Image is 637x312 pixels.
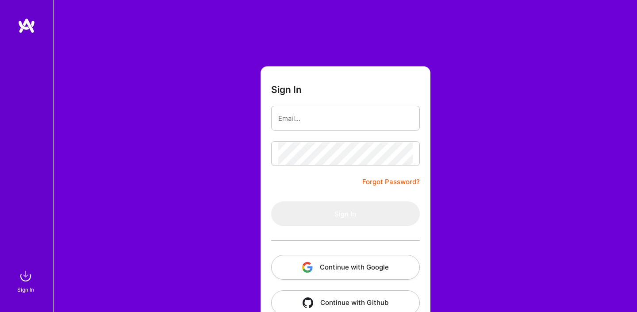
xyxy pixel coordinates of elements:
h3: Sign In [271,84,302,95]
img: icon [302,262,313,273]
a: Forgot Password? [362,177,420,187]
img: icon [303,297,313,308]
input: Email... [278,107,413,130]
a: sign inSign In [19,267,35,294]
button: Continue with Google [271,255,420,280]
button: Sign In [271,201,420,226]
div: Sign In [17,285,34,294]
img: logo [18,18,35,34]
img: sign in [17,267,35,285]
